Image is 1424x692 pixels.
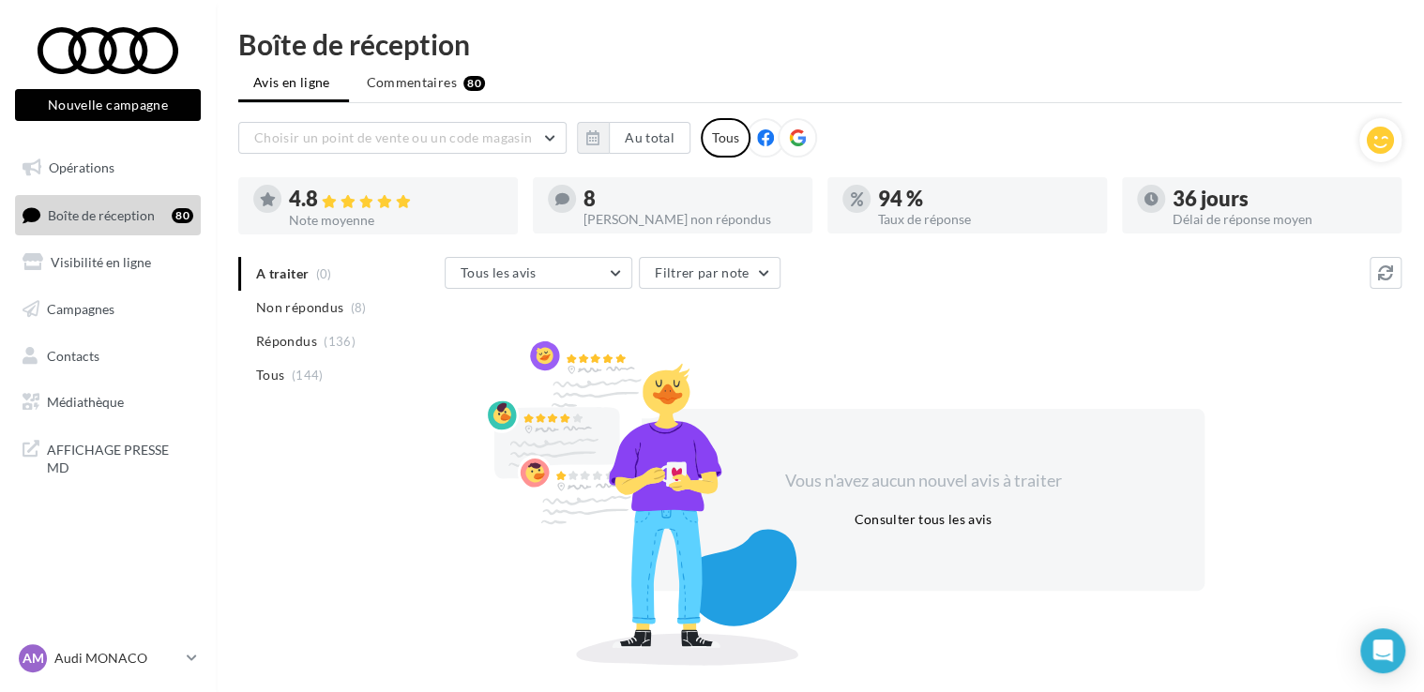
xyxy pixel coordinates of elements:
[11,383,205,422] a: Médiathèque
[11,243,205,282] a: Visibilité en ligne
[51,254,151,270] span: Visibilité en ligne
[762,469,1084,493] div: Vous n'avez aucun nouvel avis à traiter
[292,368,324,383] span: (144)
[351,300,367,315] span: (8)
[238,122,567,154] button: Choisir un point de vente ou un code magasin
[256,298,343,317] span: Non répondus
[445,257,632,289] button: Tous les avis
[577,122,690,154] button: Au total
[15,89,201,121] button: Nouvelle campagne
[15,640,201,676] a: AM Audi MONACO
[48,206,155,222] span: Boîte de réception
[1173,213,1386,226] div: Délai de réponse moyen
[289,214,503,227] div: Note moyenne
[1173,188,1386,209] div: 36 jours
[463,76,485,91] div: 80
[1360,628,1405,673] div: Open Intercom Messenger
[701,118,750,158] div: Tous
[11,429,205,485] a: AFFICHAGE PRESSE MD
[47,437,193,477] span: AFFICHAGE PRESSE MD
[47,394,124,410] span: Médiathèque
[639,257,780,289] button: Filtrer par note
[289,188,503,210] div: 4.8
[11,337,205,376] a: Contacts
[878,188,1092,209] div: 94 %
[54,649,179,668] p: Audi MONACO
[238,30,1401,58] div: Boîte de réception
[172,208,193,223] div: 80
[254,129,532,145] span: Choisir un point de vente ou un code magasin
[609,122,690,154] button: Au total
[49,159,114,175] span: Opérations
[256,332,317,351] span: Répondus
[583,213,797,226] div: [PERSON_NAME] non répondus
[324,334,356,349] span: (136)
[47,301,114,317] span: Campagnes
[11,148,205,188] a: Opérations
[256,366,284,384] span: Tous
[367,73,457,92] span: Commentaires
[11,195,205,235] a: Boîte de réception80
[878,213,1092,226] div: Taux de réponse
[846,508,999,531] button: Consulter tous les avis
[461,264,537,280] span: Tous les avis
[23,649,44,668] span: AM
[47,347,99,363] span: Contacts
[583,188,797,209] div: 8
[11,290,205,329] a: Campagnes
